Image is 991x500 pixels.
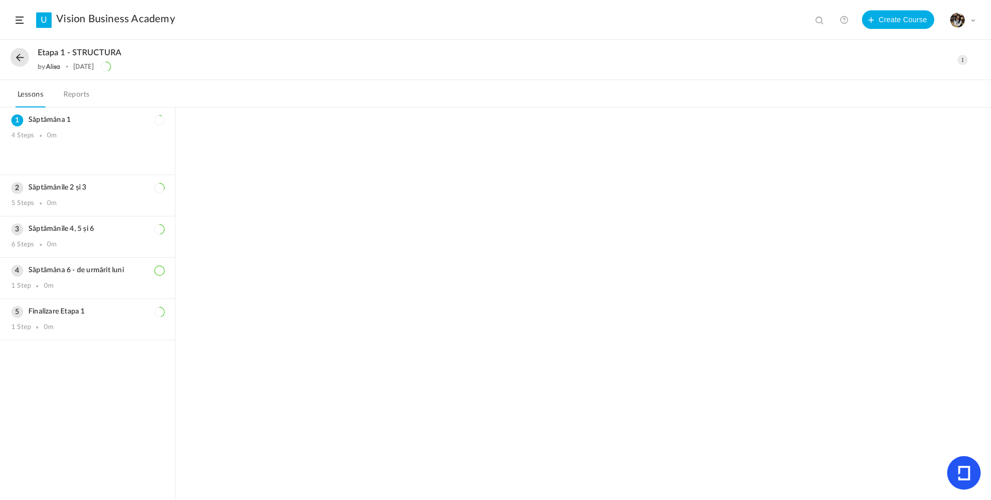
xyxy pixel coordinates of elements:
button: Create Course [862,10,934,29]
a: Lessons [15,88,45,107]
h3: Finalizare Etapa 1 [11,307,164,316]
div: 1 Step [11,323,31,332]
div: 0m [47,199,57,208]
div: [DATE] [73,63,94,70]
a: Vision Business Academy [56,13,175,25]
h3: Săptămâna 1 [11,116,164,124]
a: Reports [61,88,92,107]
div: 0m [47,132,57,140]
div: 0m [44,323,54,332]
img: tempimagehs7pti.png [950,13,965,27]
div: 4 Steps [11,132,34,140]
a: U [36,12,52,28]
div: by [38,63,60,70]
div: 5 Steps [11,199,34,208]
div: 1 Step [11,282,31,290]
div: 6 Steps [11,241,34,249]
div: 0m [47,241,57,249]
h3: Săptămânile 4, 5 și 6 [11,225,164,233]
span: Etapa 1 - STRUCTURA [38,48,121,58]
h3: Săptămânile 2 și 3 [11,183,164,192]
h3: Săptămâna 6 - de urmărit luni [11,266,164,275]
div: 0m [44,282,54,290]
a: Alisa [46,62,61,70]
